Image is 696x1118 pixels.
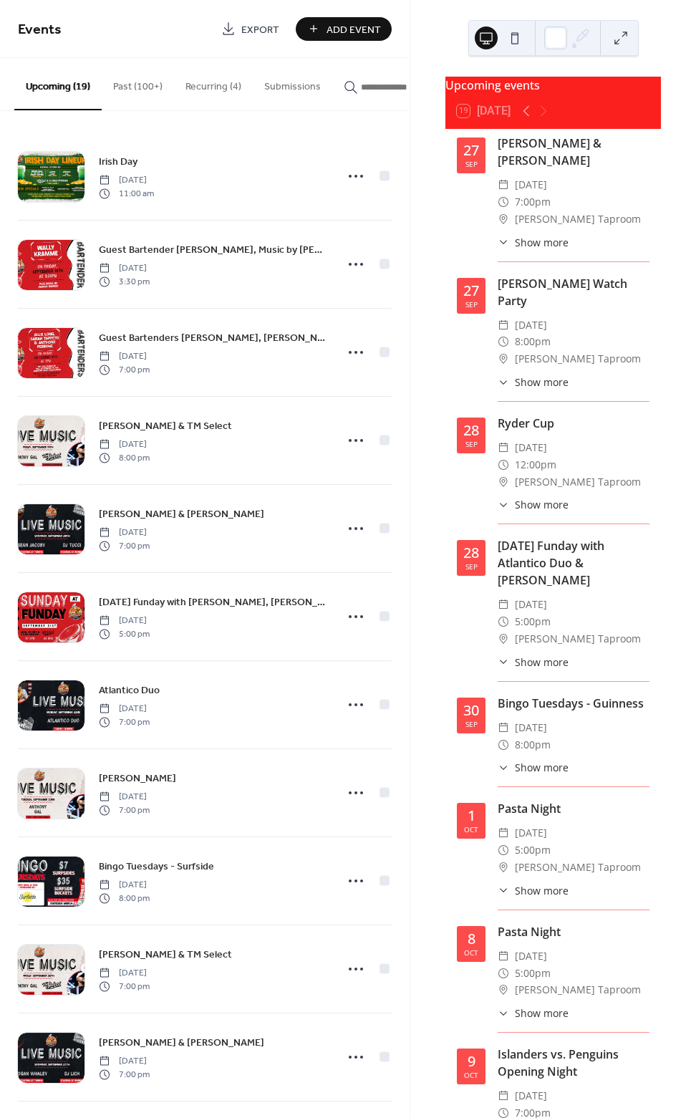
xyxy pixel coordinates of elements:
div: 30 [463,703,479,718]
span: Add Event [327,22,381,37]
div: Oct [464,949,478,956]
span: [DATE] [99,350,150,363]
span: Show more [515,883,569,898]
div: Sep [465,301,478,308]
div: [PERSON_NAME] Watch Party [498,275,649,309]
button: ​Show more [498,497,569,512]
span: [DATE] [515,1087,547,1104]
span: Guest Bartenders [PERSON_NAME], [PERSON_NAME] & [PERSON_NAME] [99,331,327,346]
button: ​Show more [498,655,569,670]
div: 9 [468,1054,475,1069]
div: ​ [498,948,509,965]
span: Show more [515,375,569,390]
span: [DATE] [99,262,150,275]
div: Pasta Night [498,800,649,817]
button: ​Show more [498,760,569,775]
span: Export [241,22,279,37]
div: Sep [465,160,478,168]
div: ​ [498,719,509,736]
div: ​ [498,497,509,512]
div: Ryder Cup [498,415,649,432]
a: [PERSON_NAME] & [PERSON_NAME] [99,1034,264,1051]
span: 7:00 pm [99,539,150,552]
a: [PERSON_NAME] & TM Select [99,946,232,963]
div: 1 [468,809,475,823]
div: Pasta Night [498,923,649,940]
div: ​ [498,760,509,775]
a: Export [211,17,290,41]
span: [DATE] [515,719,547,736]
span: [DATE] [99,703,150,715]
div: ​ [498,193,509,211]
span: [DATE] [515,596,547,613]
div: ​ [498,630,509,647]
span: Bingo Tuesdays - Surfside [99,859,214,874]
div: ​ [498,350,509,367]
span: Irish Day [99,155,137,170]
div: ​ [498,235,509,250]
span: 5:00pm [515,965,551,982]
div: ​ [498,824,509,842]
span: 11:00 am [99,187,154,200]
span: Show more [515,235,569,250]
span: [PERSON_NAME] Taproom [515,981,641,998]
div: ​ [498,473,509,491]
span: [PERSON_NAME] Taproom [515,211,641,228]
div: Sep [465,563,478,570]
div: ​ [498,655,509,670]
div: Bingo Tuesdays - Guinness [498,695,649,712]
a: Irish Day [99,153,137,170]
button: ​Show more [498,235,569,250]
div: ​ [498,613,509,630]
div: ​ [498,859,509,876]
div: ​ [498,1006,509,1021]
span: [DATE] [515,948,547,965]
div: ​ [498,842,509,859]
span: [PERSON_NAME] Taproom [515,630,641,647]
button: ​Show more [498,375,569,390]
span: [PERSON_NAME] Taproom [515,473,641,491]
span: 12:00pm [515,456,556,473]
div: 28 [463,423,479,438]
div: ​ [498,1087,509,1104]
span: 7:00 pm [99,363,150,376]
span: 7:00 pm [99,980,150,993]
span: [DATE] [515,317,547,334]
span: [DATE] [99,526,150,539]
a: [DATE] Funday with [PERSON_NAME], [PERSON_NAME] & TM Select [99,594,327,610]
span: [DATE] [99,615,150,627]
span: [DATE] [99,879,150,892]
button: Add Event [296,17,392,41]
span: 7:00pm [515,193,551,211]
span: [PERSON_NAME] & TM Select [99,419,232,434]
a: [PERSON_NAME] & [PERSON_NAME] [99,506,264,522]
div: ​ [498,333,509,350]
button: Past (100+) [102,58,174,109]
span: 7:00 pm [99,804,150,816]
span: 7:00 pm [99,715,150,728]
div: ​ [498,176,509,193]
div: ​ [498,981,509,998]
div: Upcoming events [445,77,661,94]
span: [PERSON_NAME] [99,771,176,786]
div: ​ [498,456,509,473]
a: Guest Bartender [PERSON_NAME], Music by [PERSON_NAME] [99,241,327,258]
div: [DATE] Funday with Atlantico Duo & [PERSON_NAME] [498,537,649,589]
span: 8:00 pm [99,451,150,464]
a: Atlantico Duo [99,682,160,698]
button: ​Show more [498,1006,569,1021]
span: Show more [515,655,569,670]
div: Oct [464,826,478,833]
span: Show more [515,1006,569,1021]
span: Show more [515,497,569,512]
span: 8:00 pm [99,892,150,905]
span: [DATE] Funday with [PERSON_NAME], [PERSON_NAME] & TM Select [99,595,327,610]
div: ​ [498,211,509,228]
div: Oct [464,1071,478,1079]
a: [PERSON_NAME] [99,770,176,786]
div: ​ [498,883,509,898]
a: Guest Bartenders [PERSON_NAME], [PERSON_NAME] & [PERSON_NAME] [99,329,327,346]
span: [DATE] [515,176,547,193]
button: ​Show more [498,883,569,898]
